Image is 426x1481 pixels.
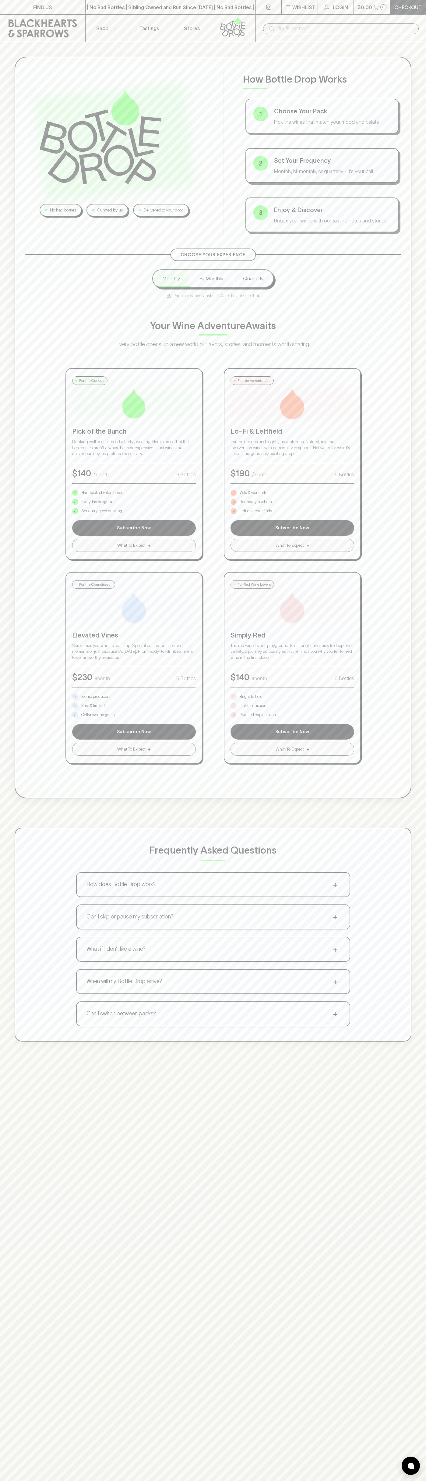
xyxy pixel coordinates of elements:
[72,539,196,552] button: What To Expect+
[233,270,273,287] button: Quarterly
[253,156,268,171] div: 2
[245,320,276,331] span: Awaits
[231,426,354,436] p: Lo-Fi & Leftfield
[252,471,267,478] p: /month
[143,207,183,213] p: Delivered to your door
[77,937,350,961] button: What if I don't like a wine?+
[240,490,269,496] p: Wild & wonderful
[252,675,267,682] p: /month
[274,217,391,224] p: Unbox your wines with our tasting notes and stories
[335,471,354,478] p: 6 Bottles
[274,205,391,215] p: Enjoy & Discover
[72,743,196,756] button: What To Expect+
[95,675,110,682] p: /month
[240,508,272,514] p: Left of center finds
[181,252,245,258] p: Choose Your Experience
[119,592,149,623] img: Elevated Vines
[274,168,391,175] p: Monthly, bi-monthly, or quarterly - it's your call
[119,389,149,419] img: Pick of the Bunch
[72,724,196,740] button: Subscribe Now
[77,905,350,929] button: Can I skip or pause my subscription?+
[79,378,104,383] p: For the Curious
[231,520,354,536] button: Subscribe Now
[331,945,340,954] span: +
[331,1009,340,1018] span: +
[274,107,391,116] p: Choose Your Pack
[117,746,146,752] span: What To Expect
[40,90,161,184] img: Bottle Drop
[166,293,260,299] p: Pause or cancel anytime. We're flexible like that.
[81,490,125,496] p: Handpicked value heroes
[331,977,340,986] span: +
[117,542,146,549] span: What To Expect
[231,467,250,480] p: $ 190
[231,439,354,457] p: For the curious and slightly adventurous. Natural, minimal intervention wines with personality in...
[231,743,354,756] button: What To Expect+
[72,630,196,640] p: Elevated Vines
[77,970,350,993] button: When will my Bottle Drop arrive?+
[86,945,146,953] p: What if I don't like a wine?
[72,520,196,536] button: Subscribe Now
[335,675,354,682] p: 6 Bottles
[277,592,308,623] img: Simply Red
[72,426,196,436] p: Pick of the Bunch
[231,539,354,552] button: What To Expect+
[333,4,348,11] p: Login
[243,72,401,87] p: How Bottle Drop Works
[190,270,233,287] button: Bi-Monthly
[93,471,109,478] p: /month
[79,582,112,587] p: For the Connoisseur
[150,318,276,333] p: Your Wine Adventure
[72,671,92,684] p: $ 230
[153,270,190,287] button: Monthly
[253,107,268,121] div: 1
[50,207,76,213] p: No bad bottles
[86,15,128,42] button: Shop
[86,1010,156,1018] p: Can I switch between packs?
[184,25,200,32] p: Stores
[81,712,114,718] p: Cellar worthy gems
[171,15,213,42] a: Stores
[231,630,354,640] p: Simply Red
[274,118,391,126] p: Pick the wines that match your mood and palate
[408,1463,414,1469] img: bubble-icon
[240,694,262,700] p: Bright to bold
[394,4,422,11] p: Checkout
[148,746,151,752] span: +
[240,499,272,505] p: Boundary pushers
[81,694,110,700] p: Iconic producers
[240,703,268,709] p: Light to luscious
[72,643,196,661] p: Sometimes you want to dial it up. Special bottles for milestone moments or just because it's [DAT...
[231,724,354,740] button: Subscribe Now
[231,643,354,661] p: The red wine lover's playground. From bright and juicy to deep and velvety, a journey across styl...
[382,5,385,9] p: 0
[253,205,268,220] div: 3
[357,4,372,11] p: $0.00
[86,913,173,921] p: Can I skip or pause my subscription?
[81,508,122,514] p: Seriously good drinking
[86,977,162,986] p: When will my Bottle Drop arrive?
[91,340,335,349] p: Every bottle opens up a new world of flavors, stories, and moments worth sharing.
[148,542,151,549] span: +
[276,542,304,549] span: What To Expect
[77,1002,350,1026] button: Can I switch between packs?+
[292,4,315,11] p: Wishlist
[238,582,271,587] p: For Red Wine Lovers
[96,25,108,32] p: Shop
[150,843,276,858] p: Frequently Asked Questions
[176,675,196,682] p: 6 Bottles
[240,712,276,718] p: Pure red expressions
[276,746,304,752] span: What To Expect
[274,156,391,165] p: Set Your Frequency
[306,542,309,549] span: +
[72,439,196,457] p: Drinking well doesn't need a hefty price tag. Here's proof that the best bottles aren't always th...
[278,24,414,34] input: Try "Pinot noir"
[97,207,123,213] p: Curated by us
[128,15,171,42] a: Tastings
[331,912,340,922] span: +
[81,499,112,505] p: Everyday delights
[331,880,340,889] span: +
[139,25,159,32] p: Tastings
[86,880,156,889] p: How does Bottle Drop work?
[231,671,249,684] p: $ 140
